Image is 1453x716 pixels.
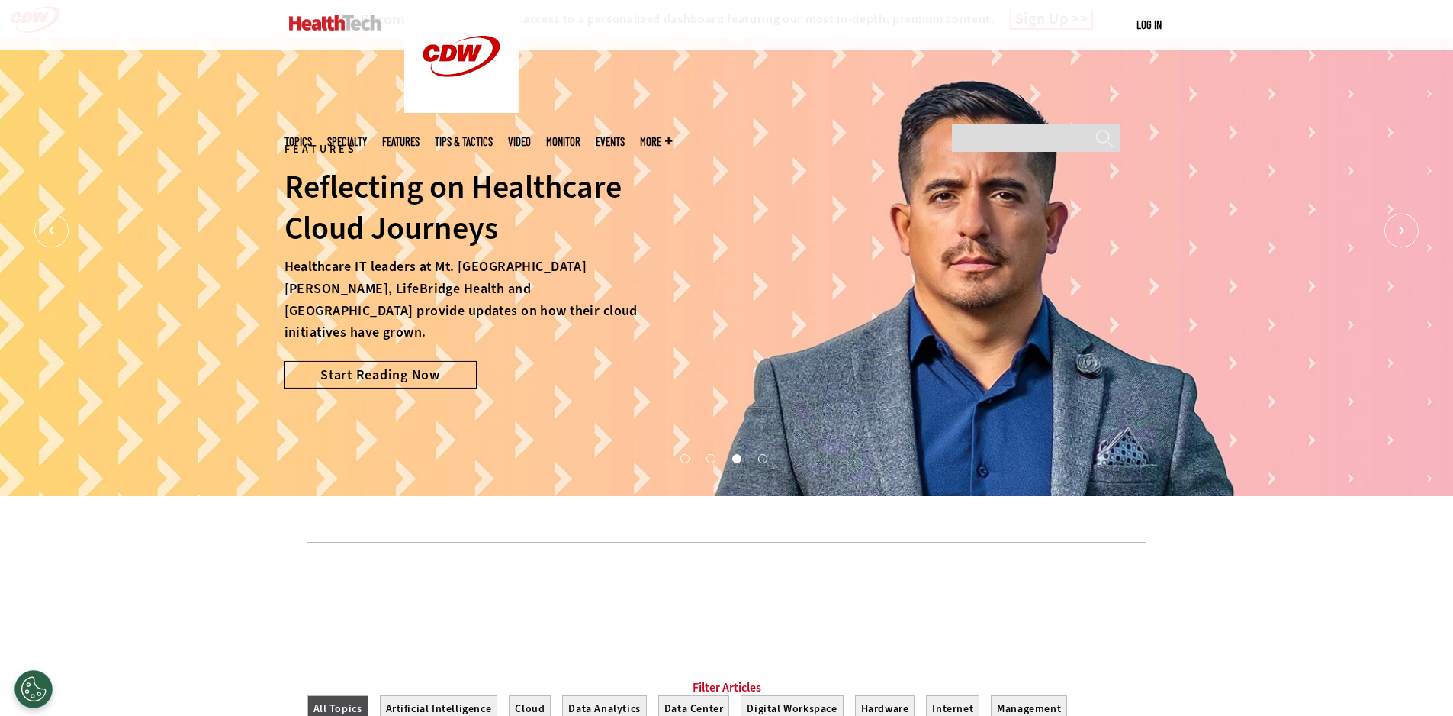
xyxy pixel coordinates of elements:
iframe: advertisement [449,566,1005,634]
div: User menu [1136,17,1162,33]
button: Next [1384,214,1419,248]
button: 3 of 4 [732,454,740,462]
div: Reflecting on Healthcare Cloud Journeys [284,166,638,249]
a: CDW [404,101,519,117]
button: Prev [34,214,69,248]
a: Video [508,136,531,147]
img: Home [289,15,381,31]
button: 2 of 4 [706,454,714,462]
span: Topics [284,136,312,147]
a: Filter Articles [693,680,761,695]
a: Events [596,136,625,147]
button: Open Preferences [14,670,53,708]
p: Healthcare IT leaders at Mt. [GEOGRAPHIC_DATA][PERSON_NAME], LifeBridge Health and [GEOGRAPHIC_DA... [284,256,638,343]
a: Tips & Tactics [435,136,493,147]
button: 4 of 4 [758,454,766,462]
span: Specialty [327,136,367,147]
span: More [640,136,672,147]
a: Features [382,136,420,147]
button: 1 of 4 [680,454,688,462]
a: Start Reading Now [284,361,477,389]
a: Log in [1136,18,1162,31]
a: MonITor [546,136,580,147]
div: Cookies Settings [14,670,53,708]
